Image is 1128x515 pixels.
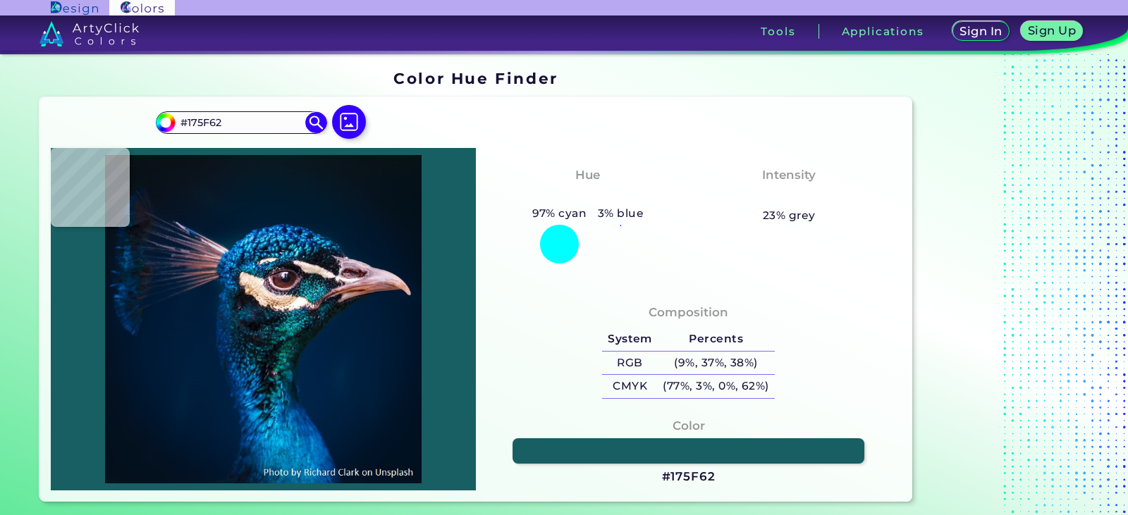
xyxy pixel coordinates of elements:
[658,375,775,398] h5: (77%, 3%, 0%, 62%)
[332,105,366,139] img: icon picture
[51,1,98,15] img: ArtyClick Design logo
[658,352,775,375] h5: (9%, 37%, 38%)
[763,206,816,225] h5: 23% grey
[305,112,326,133] img: icon search
[393,68,558,89] h1: Color Hue Finder
[58,155,469,483] img: img_pavlin.jpg
[1030,25,1074,36] h5: Sign Up
[962,26,1000,37] h5: Sign In
[602,375,657,398] h5: CMYK
[662,469,716,485] h3: #175F62
[649,302,728,323] h4: Composition
[565,187,611,204] h3: Cyan
[761,26,795,37] h3: Tools
[658,328,775,351] h5: Percents
[1024,23,1080,40] a: Sign Up
[762,165,816,185] h4: Intensity
[527,204,592,223] h5: 97% cyan
[673,416,705,436] h4: Color
[842,26,924,37] h3: Applications
[602,352,657,375] h5: RGB
[592,204,649,223] h5: 3% blue
[39,21,139,46] img: logo_artyclick_colors_white.svg
[602,328,657,351] h5: System
[955,23,1007,40] a: Sign In
[176,113,307,132] input: type color..
[575,165,600,185] h4: Hue
[752,187,826,204] h3: Moderate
